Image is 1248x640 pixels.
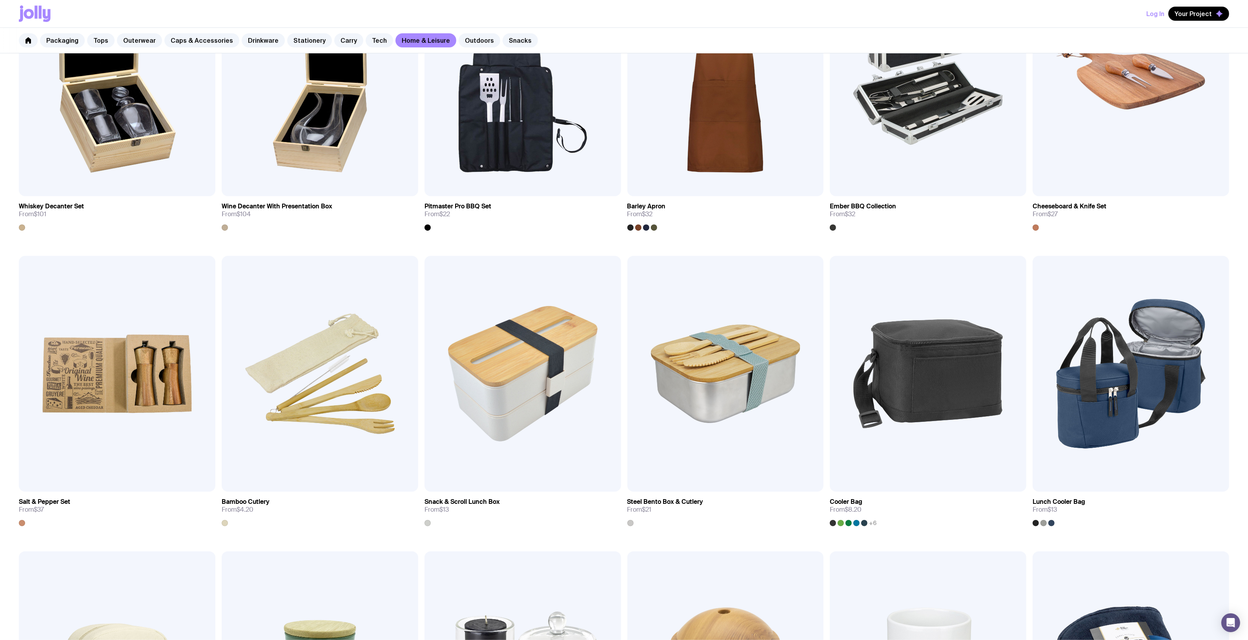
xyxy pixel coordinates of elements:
[117,33,162,47] a: Outerwear
[1033,492,1229,526] a: Lunch Cooler BagFrom$13
[642,505,652,514] span: $21
[830,492,1026,526] a: Cooler BagFrom$8.20+6
[34,210,46,218] span: $101
[869,520,876,526] span: +6
[1048,505,1057,514] span: $13
[222,196,418,231] a: Wine Decanter With Presentation BoxFrom$104
[237,505,253,514] span: $4.20
[222,210,251,218] span: From
[459,33,500,47] a: Outdoors
[334,33,363,47] a: Carry
[1033,202,1106,210] h3: Cheeseboard & Knife Set
[1146,7,1164,21] button: Log In
[222,506,253,514] span: From
[425,492,621,526] a: Snack & Scroll Lunch BoxFrom$13
[1033,210,1058,218] span: From
[830,498,862,506] h3: Cooler Bag
[425,506,449,514] span: From
[19,210,46,218] span: From
[222,202,332,210] h3: Wine Decanter With Presentation Box
[642,210,653,218] span: $32
[19,498,70,506] h3: Salt & Pepper Set
[40,33,85,47] a: Packaging
[164,33,239,47] a: Caps & Accessories
[242,33,285,47] a: Drinkware
[395,33,456,47] a: Home & Leisure
[1175,10,1212,18] span: Your Project
[627,498,703,506] h3: Steel Bento Box & Cutlery
[19,506,44,514] span: From
[237,210,251,218] span: $104
[287,33,332,47] a: Stationery
[503,33,538,47] a: Snacks
[1033,196,1229,231] a: Cheeseboard & Knife SetFrom$27
[425,196,621,231] a: Pitmaster Pro BBQ SetFrom$22
[1221,613,1240,632] div: Open Intercom Messenger
[830,506,862,514] span: From
[830,196,1026,231] a: Ember BBQ CollectionFrom$32
[366,33,393,47] a: Tech
[439,210,450,218] span: $22
[830,202,896,210] h3: Ember BBQ Collection
[627,196,824,231] a: Barley ApronFrom$32
[19,492,215,526] a: Salt & Pepper SetFrom$37
[34,505,44,514] span: $37
[1048,210,1058,218] span: $27
[425,202,491,210] h3: Pitmaster Pro BBQ Set
[87,33,115,47] a: Tops
[439,505,449,514] span: $13
[845,210,855,218] span: $32
[425,498,500,506] h3: Snack & Scroll Lunch Box
[1168,7,1229,21] button: Your Project
[627,492,824,526] a: Steel Bento Box & CutleryFrom$21
[627,506,652,514] span: From
[19,202,84,210] h3: Whiskey Decanter Set
[222,498,270,506] h3: Bamboo Cutlery
[627,202,666,210] h3: Barley Apron
[222,492,418,526] a: Bamboo CutleryFrom$4.20
[830,210,855,218] span: From
[1033,498,1085,506] h3: Lunch Cooler Bag
[19,196,215,231] a: Whiskey Decanter SetFrom$101
[845,505,862,514] span: $8.20
[627,210,653,218] span: From
[425,210,450,218] span: From
[1033,506,1057,514] span: From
